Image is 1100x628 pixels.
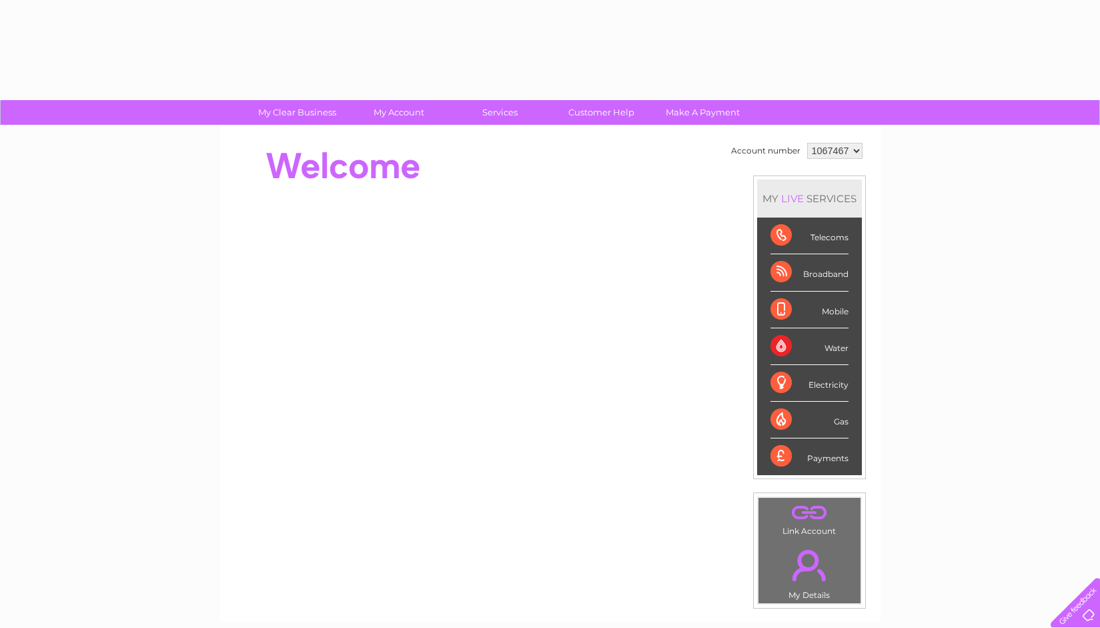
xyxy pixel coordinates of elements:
td: My Details [758,539,861,604]
a: . [762,501,857,525]
a: Customer Help [546,100,656,125]
div: Gas [770,402,849,438]
div: LIVE [778,192,806,205]
div: Broadband [770,254,849,291]
td: Link Account [758,497,861,539]
a: My Account [344,100,454,125]
div: Mobile [770,292,849,328]
div: Payments [770,438,849,475]
a: . [762,542,857,589]
td: Account number [728,139,804,162]
div: Telecoms [770,218,849,254]
div: Electricity [770,365,849,402]
div: MY SERVICES [757,180,862,218]
a: My Clear Business [242,100,352,125]
a: Make A Payment [648,100,758,125]
div: Water [770,328,849,365]
a: Services [445,100,555,125]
